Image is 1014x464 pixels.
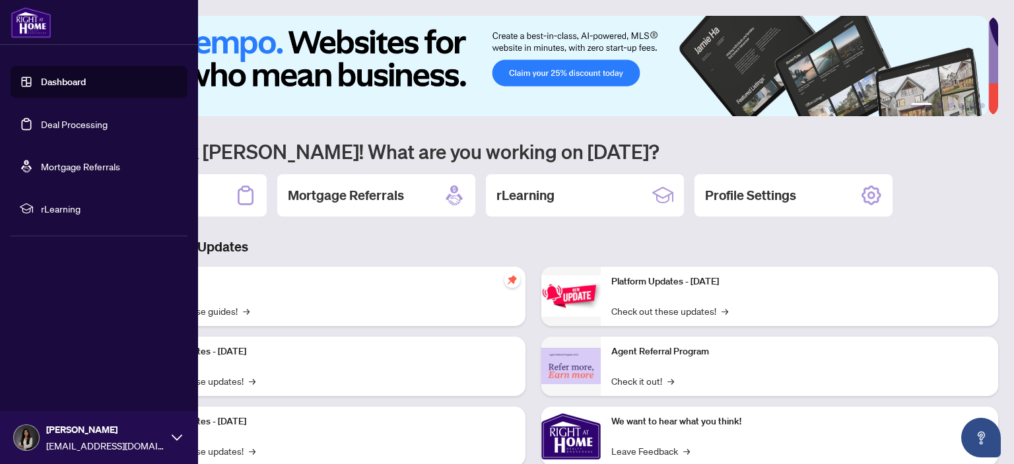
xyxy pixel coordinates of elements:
[611,444,690,458] a: Leave Feedback→
[139,275,515,289] p: Self-Help
[46,438,165,453] span: [EMAIL_ADDRESS][DOMAIN_NAME]
[611,345,988,359] p: Agent Referral Program
[496,186,555,205] h2: rLearning
[249,374,255,388] span: →
[249,444,255,458] span: →
[541,275,601,317] img: Platform Updates - June 23, 2025
[41,118,108,130] a: Deal Processing
[969,103,974,108] button: 5
[139,345,515,359] p: Platform Updates - [DATE]
[69,16,988,116] img: Slide 0
[948,103,953,108] button: 3
[961,418,1001,457] button: Open asap
[243,304,250,318] span: →
[69,238,998,256] h3: Brokerage & Industry Updates
[139,414,515,429] p: Platform Updates - [DATE]
[611,304,728,318] a: Check out these updates!→
[46,422,165,437] span: [PERSON_NAME]
[611,374,674,388] a: Check it out!→
[722,304,728,318] span: →
[959,103,964,108] button: 4
[288,186,404,205] h2: Mortgage Referrals
[611,275,988,289] p: Platform Updates - [DATE]
[41,201,178,216] span: rLearning
[14,425,39,450] img: Profile Icon
[937,103,943,108] button: 2
[41,76,86,88] a: Dashboard
[683,444,690,458] span: →
[41,160,120,172] a: Mortgage Referrals
[911,103,932,108] button: 1
[980,103,985,108] button: 6
[69,139,998,164] h1: Welcome back [PERSON_NAME]! What are you working on [DATE]?
[705,186,796,205] h2: Profile Settings
[611,414,988,429] p: We want to hear what you think!
[541,348,601,384] img: Agent Referral Program
[504,272,520,288] span: pushpin
[11,7,51,38] img: logo
[667,374,674,388] span: →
